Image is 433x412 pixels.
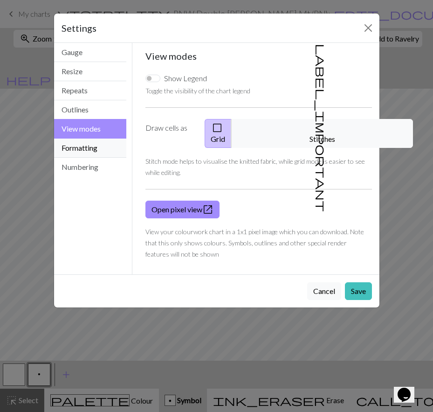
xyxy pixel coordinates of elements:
[145,87,250,95] small: Toggle the visibility of the chart legend
[54,81,127,100] button: Repeats
[145,50,372,62] h5: View modes
[315,44,328,212] span: label_important
[394,375,424,403] iframe: chat widget
[54,100,127,119] button: Outlines
[54,43,127,62] button: Gauge
[145,228,364,258] small: View your colourwork chart in a 1x1 pixel image which you can download. Note that this only shows...
[145,201,220,218] a: Open pixel view
[145,157,365,176] small: Stitch mode helps to visualise the knitted fabric, while grid mode is easier to see while editing.
[62,21,96,35] h5: Settings
[54,119,127,139] button: View modes
[164,73,207,84] label: Show Legend
[361,21,376,35] button: Close
[54,139,127,158] button: Formatting
[205,119,232,148] button: Grid
[345,282,372,300] button: Save
[212,121,223,134] span: check_box_outline_blank
[202,203,213,216] span: open_in_new
[54,62,127,81] button: Resize
[307,282,341,300] button: Cancel
[231,119,413,148] button: Stitches
[140,119,199,148] label: Draw cells as
[54,158,127,176] button: Numbering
